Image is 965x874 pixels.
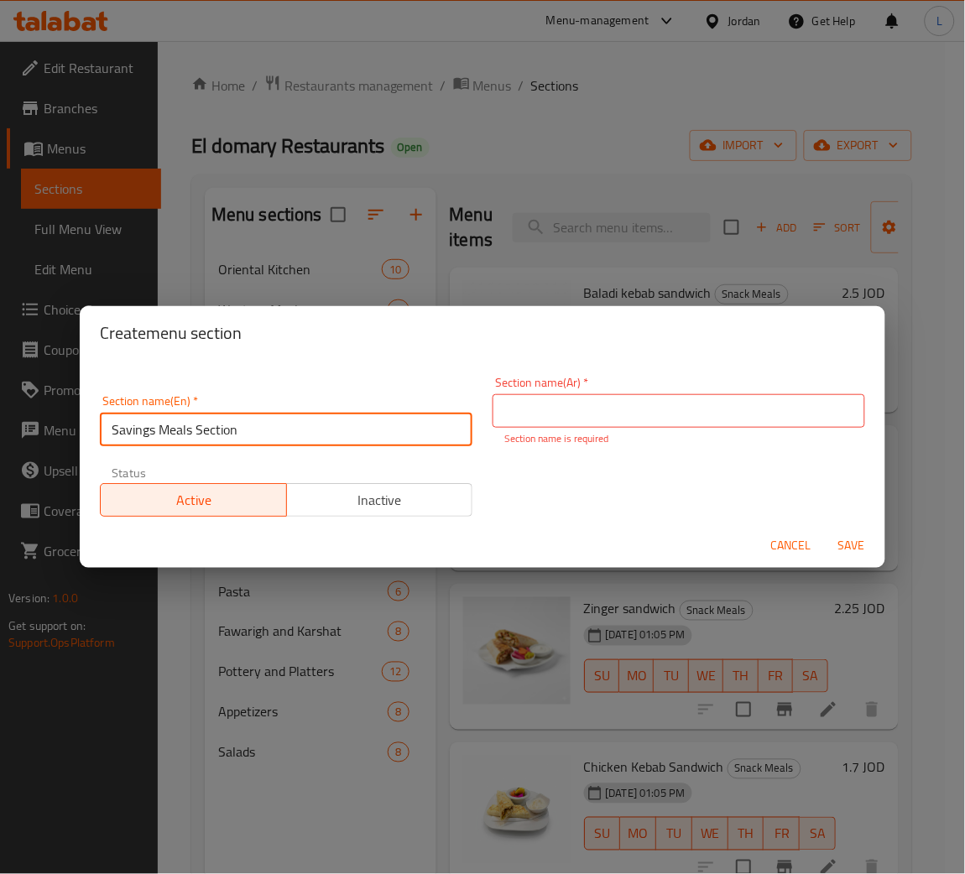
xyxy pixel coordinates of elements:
[493,394,865,428] input: Please enter section name(ar)
[825,530,879,561] button: Save
[764,530,818,561] button: Cancel
[294,488,467,512] span: Inactive
[832,535,872,556] span: Save
[100,413,472,446] input: Please enter section name(en)
[100,320,865,346] h2: Create menu section
[504,431,853,446] p: Section name is required
[771,535,811,556] span: Cancel
[107,488,280,512] span: Active
[286,483,473,517] button: Inactive
[100,483,287,517] button: Active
